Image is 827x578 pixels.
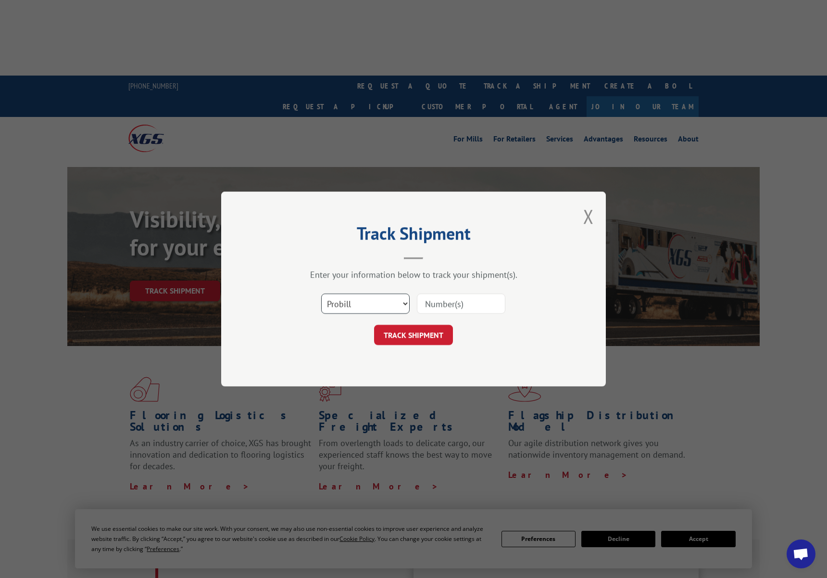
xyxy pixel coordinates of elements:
[583,204,594,229] button: Close modal
[787,539,815,568] div: Open chat
[269,227,558,245] h2: Track Shipment
[417,294,505,314] input: Number(s)
[269,269,558,280] div: Enter your information below to track your shipment(s).
[374,325,453,345] button: TRACK SHIPMENT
